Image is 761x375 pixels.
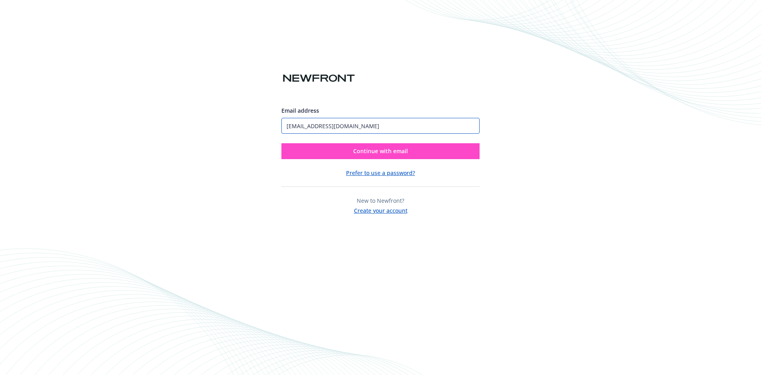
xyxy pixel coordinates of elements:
[281,71,356,85] img: Newfront logo
[357,197,404,204] span: New to Newfront?
[281,143,480,159] button: Continue with email
[354,205,407,215] button: Create your account
[281,118,480,134] input: Enter your email
[353,147,408,155] span: Continue with email
[346,169,415,177] button: Prefer to use a password?
[281,107,319,114] span: Email address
